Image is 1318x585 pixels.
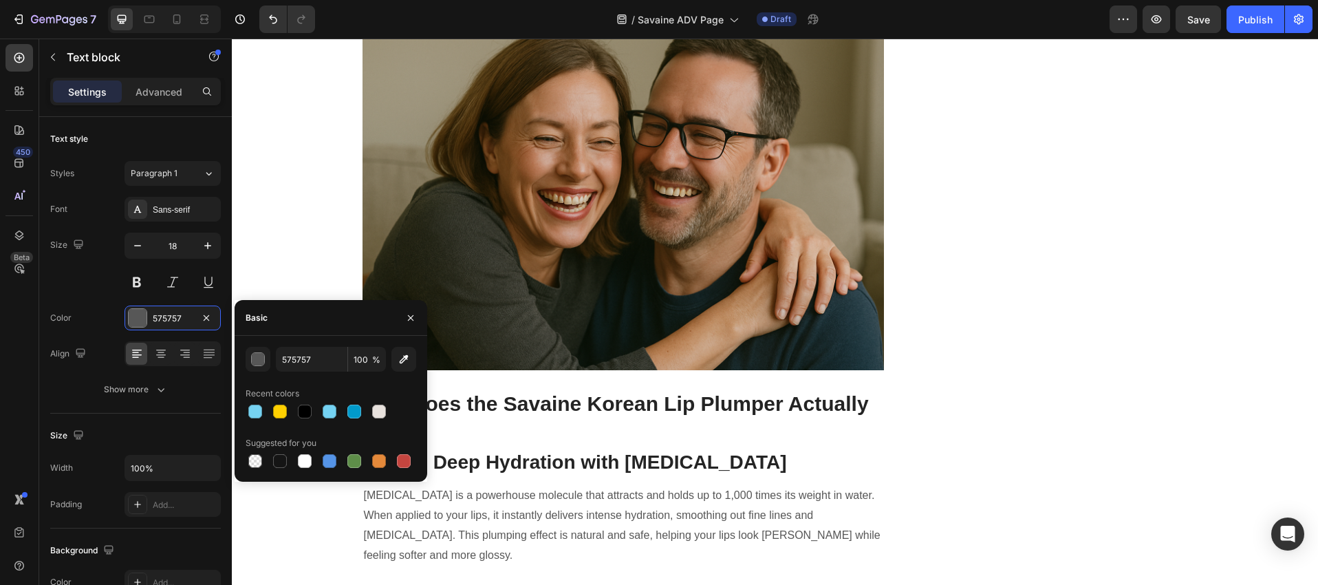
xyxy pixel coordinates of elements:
[13,147,33,158] div: 450
[232,39,1318,585] iframe: Design area
[631,12,635,27] span: /
[132,354,637,399] span: How does the Savaine Korean Lip Plumper Actually Work?
[246,312,268,324] div: Basic
[246,437,316,449] div: Suggested for you
[50,133,88,145] div: Text style
[638,12,724,27] span: Savaine ADV Page
[50,542,117,560] div: Background
[259,6,315,33] div: Undo/Redo
[90,11,96,28] p: 7
[1227,6,1284,33] button: Publish
[50,203,67,215] div: Font
[1271,518,1304,551] div: Open Intercom Messenger
[50,377,221,402] button: Show more
[10,252,33,263] div: Beta
[1176,6,1221,33] button: Save
[50,312,72,324] div: Color
[132,447,651,526] p: [MEDICAL_DATA] is a powerhouse molecule that attracts and holds up to 1,000 times its weight in w...
[372,354,380,366] span: %
[131,167,177,180] span: Paragraph 1
[50,462,73,474] div: Width
[1187,14,1210,25] span: Save
[770,13,791,25] span: Draft
[153,312,193,325] div: 575757
[125,161,221,186] button: Paragraph 1
[50,345,89,363] div: Align
[68,85,107,99] p: Settings
[136,85,182,99] p: Advanced
[125,456,220,480] input: Auto
[1238,12,1273,27] div: Publish
[104,383,168,396] div: Show more
[276,347,347,372] input: Eg: FFFFFF
[50,427,87,445] div: Size
[67,49,184,65] p: Text block
[153,204,217,216] div: Sans-serif
[50,167,74,180] div: Styles
[131,410,653,438] h2: Step 1: Deep Hydration with [MEDICAL_DATA]
[246,387,299,400] div: Recent colors
[153,499,217,511] div: Add...
[50,498,82,511] div: Padding
[50,236,87,255] div: Size
[6,6,102,33] button: 7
